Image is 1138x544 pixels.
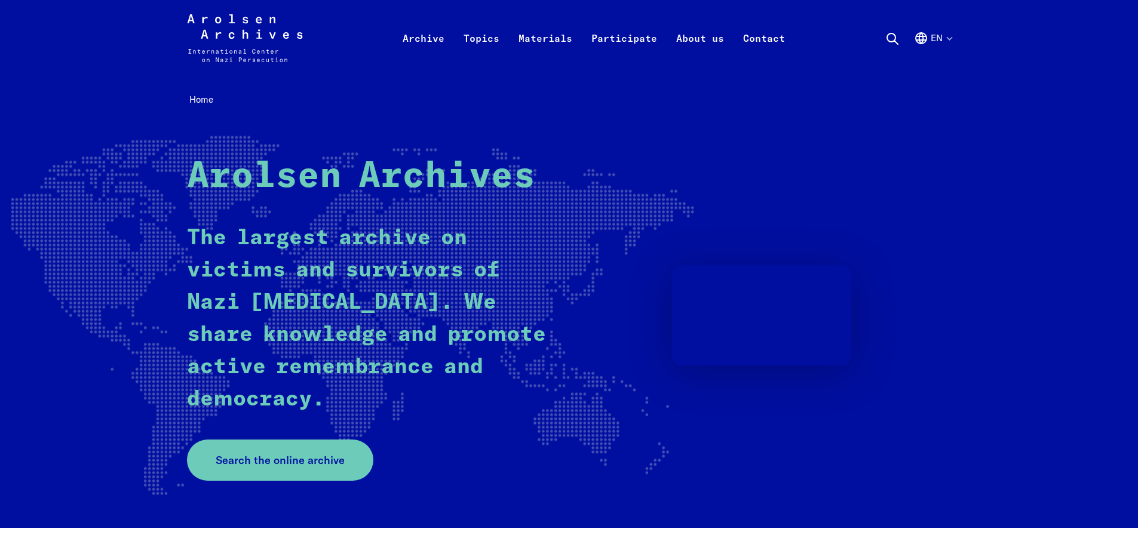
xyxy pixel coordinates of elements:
a: Archive [393,29,454,76]
p: The largest archive on victims and survivors of Nazi [MEDICAL_DATA]. We share knowledge and promo... [187,222,548,416]
a: Topics [454,29,509,76]
a: Materials [509,29,582,76]
a: About us [667,29,734,76]
span: Home [189,94,213,105]
nav: Primary [393,14,795,62]
nav: Breadcrumb [187,91,952,109]
span: Search the online archive [216,452,345,468]
strong: Arolsen Archives [187,159,535,195]
a: Participate [582,29,667,76]
a: Contact [734,29,795,76]
a: Search the online archive [187,439,373,481]
button: English, language selection [914,31,952,74]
